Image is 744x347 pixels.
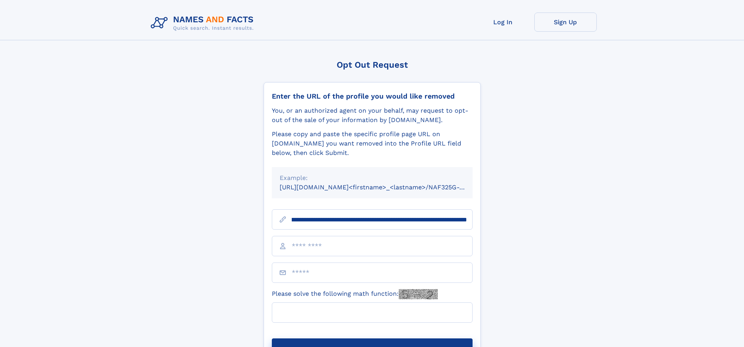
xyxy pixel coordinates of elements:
[280,173,465,183] div: Example:
[272,106,473,125] div: You, or an authorized agent on your behalf, may request to opt-out of the sale of your informatio...
[472,13,534,32] a: Log In
[534,13,597,32] a: Sign Up
[148,13,260,34] img: Logo Names and Facts
[264,60,481,70] div: Opt Out Request
[272,92,473,101] div: Enter the URL of the profile you would like removed
[272,129,473,158] div: Please copy and paste the specific profile page URL on [DOMAIN_NAME] you want removed into the Pr...
[280,183,487,191] small: [URL][DOMAIN_NAME]<firstname>_<lastname>/NAF325G-xxxxxxxx
[272,289,438,299] label: Please solve the following math function:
